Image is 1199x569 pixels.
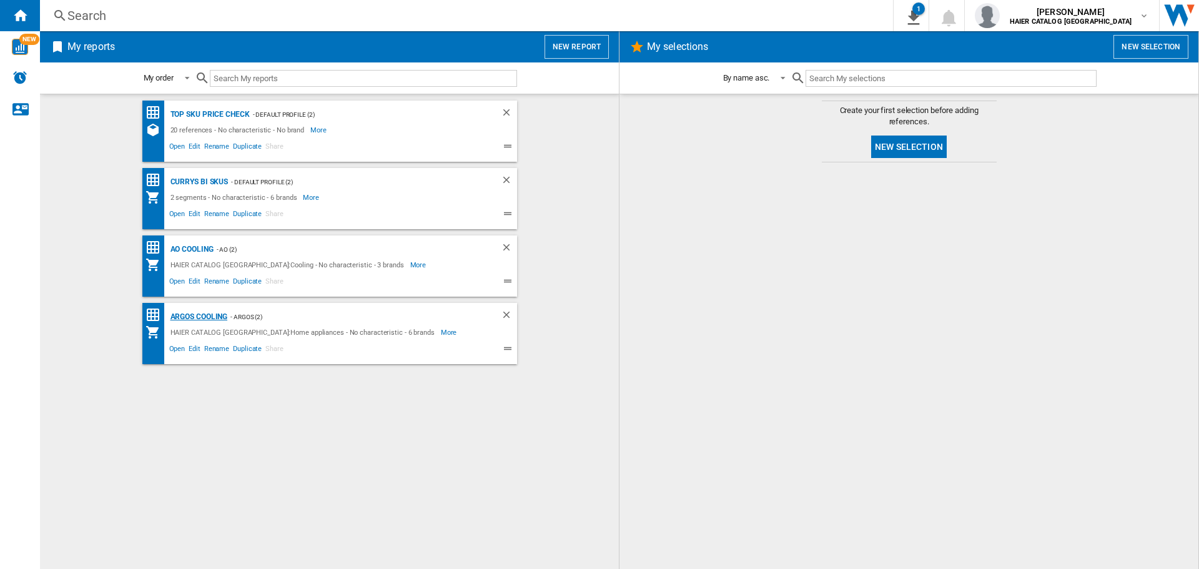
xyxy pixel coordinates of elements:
[214,242,476,257] div: - AO (2)
[12,39,28,55] img: wise-card.svg
[146,240,167,255] div: Price Matrix
[67,7,861,24] div: Search
[167,190,303,205] div: 2 segments - No characteristic - 6 brands
[501,107,517,122] div: Delete
[187,141,202,156] span: Edit
[441,325,459,340] span: More
[1113,35,1188,59] button: New selection
[167,107,250,122] div: Top SKU Price Check
[1010,17,1132,26] b: HAIER CATALOG [GEOGRAPHIC_DATA]
[871,136,947,158] button: New selection
[501,309,517,325] div: Delete
[501,242,517,257] div: Delete
[250,107,476,122] div: - Default profile (2)
[167,257,410,272] div: HAIER CATALOG [GEOGRAPHIC_DATA]:Cooling - No characteristic - 3 brands
[187,208,202,223] span: Edit
[644,35,711,59] h2: My selections
[65,35,117,59] h2: My reports
[210,70,517,87] input: Search My reports
[202,208,231,223] span: Rename
[264,275,285,290] span: Share
[202,343,231,358] span: Rename
[146,257,167,272] div: My Assortment
[822,105,997,127] span: Create your first selection before adding references.
[975,3,1000,28] img: profile.jpg
[167,343,187,358] span: Open
[501,174,517,190] div: Delete
[146,172,167,188] div: Price Matrix
[12,70,27,85] img: alerts-logo.svg
[167,122,311,137] div: 20 references - No characteristic - No brand
[146,307,167,323] div: Price Matrix
[1010,6,1132,18] span: [PERSON_NAME]
[167,309,228,325] div: Argos Cooling
[912,2,925,15] div: 1
[806,70,1096,87] input: Search My selections
[264,208,285,223] span: Share
[167,141,187,156] span: Open
[167,208,187,223] span: Open
[146,122,167,137] div: References
[231,141,264,156] span: Duplicate
[264,141,285,156] span: Share
[19,34,39,45] span: NEW
[167,242,214,257] div: AO Cooling
[231,275,264,290] span: Duplicate
[167,275,187,290] span: Open
[227,309,475,325] div: - Argos (2)
[167,325,441,340] div: HAIER CATALOG [GEOGRAPHIC_DATA]:Home appliances - No characteristic - 6 brands
[310,122,328,137] span: More
[545,35,609,59] button: New report
[231,343,264,358] span: Duplicate
[144,73,174,82] div: My order
[146,105,167,121] div: Price Matrix
[410,257,428,272] span: More
[228,174,475,190] div: - Default profile (2)
[723,73,770,82] div: By name asc.
[264,343,285,358] span: Share
[146,190,167,205] div: My Assortment
[187,275,202,290] span: Edit
[202,141,231,156] span: Rename
[187,343,202,358] span: Edit
[167,174,229,190] div: Currys BI Skus
[231,208,264,223] span: Duplicate
[146,325,167,340] div: My Assortment
[202,275,231,290] span: Rename
[303,190,321,205] span: More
